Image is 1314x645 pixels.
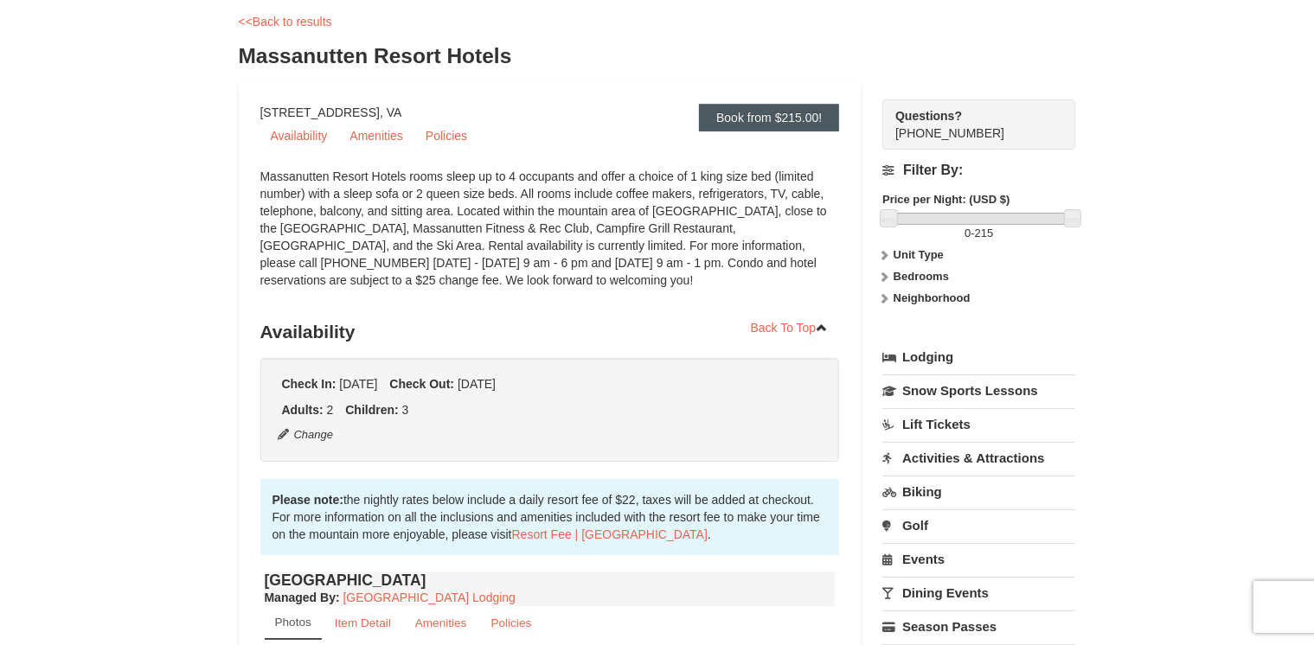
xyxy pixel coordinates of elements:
small: Photos [275,616,311,629]
a: <<Back to results [239,15,332,29]
strong: Adults: [282,403,324,417]
a: Events [882,543,1075,575]
a: Snow Sports Lessons [882,374,1075,406]
a: Back To Top [740,315,840,341]
strong: Check Out: [389,377,454,391]
h4: [GEOGRAPHIC_DATA] [265,572,836,589]
h4: Filter By: [882,163,1075,178]
a: Dining Events [882,577,1075,609]
small: Policies [490,616,531,629]
span: 0 [965,227,971,239]
small: Amenities [415,616,467,629]
strong: Please note: [272,493,343,507]
strong: Neighborhood [894,291,971,304]
span: Managed By [265,591,336,604]
strong: Bedrooms [894,270,949,283]
strong: Children: [345,403,398,417]
a: Book from $215.00! [699,104,839,131]
a: Resort Fee | [GEOGRAPHIC_DATA] [512,527,708,541]
a: Activities & Attractions [882,442,1075,474]
label: - [882,225,1075,242]
a: [GEOGRAPHIC_DATA] Lodging [343,591,516,604]
a: Golf [882,509,1075,541]
div: Massanutten Resort Hotels rooms sleep up to 4 occupants and offer a choice of 1 king size bed (li... [260,168,840,306]
a: Amenities [339,123,413,149]
span: [DATE] [458,377,496,391]
a: Lift Tickets [882,408,1075,440]
span: [DATE] [339,377,377,391]
a: Biking [882,476,1075,508]
span: 3 [402,403,409,417]
a: Policies [415,123,478,149]
a: Lodging [882,342,1075,373]
span: 2 [327,403,334,417]
a: Item Detail [324,606,402,640]
small: Item Detail [335,616,391,629]
a: Photos [265,606,322,640]
strong: : [265,591,340,604]
strong: Check In: [282,377,337,391]
a: Amenities [404,606,478,640]
span: 215 [975,227,994,239]
strong: Price per Night: (USD $) [882,193,1010,206]
a: Availability [260,123,338,149]
div: the nightly rates below include a daily resort fee of $22, taxes will be added at checkout. For m... [260,479,840,555]
span: [PHONE_NUMBER] [895,107,1044,140]
a: Season Passes [882,610,1075,642]
h3: Massanutten Resort Hotels [239,39,1076,73]
strong: Questions? [895,109,962,123]
strong: Unit Type [894,248,944,261]
h3: Availability [260,315,840,349]
a: Policies [479,606,542,640]
button: Change [278,425,335,444]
